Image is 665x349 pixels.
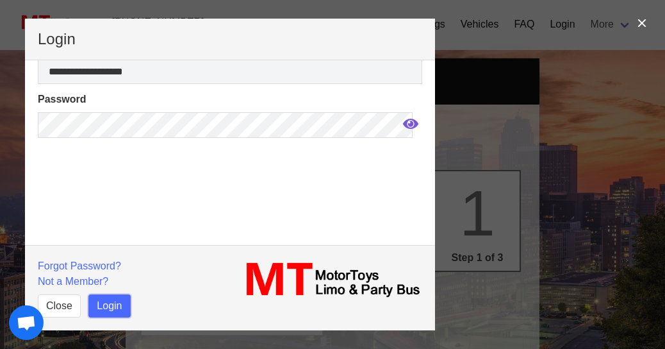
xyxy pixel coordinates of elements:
[38,276,108,287] a: Not a Member?
[238,259,422,301] img: MT_logo_name.png
[9,305,44,340] a: Open chat
[38,146,233,242] iframe: reCAPTCHA
[38,31,422,47] p: Login
[38,260,121,271] a: Forgot Password?
[38,294,81,318] button: Close
[88,294,130,318] button: Login
[38,92,422,107] label: Password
